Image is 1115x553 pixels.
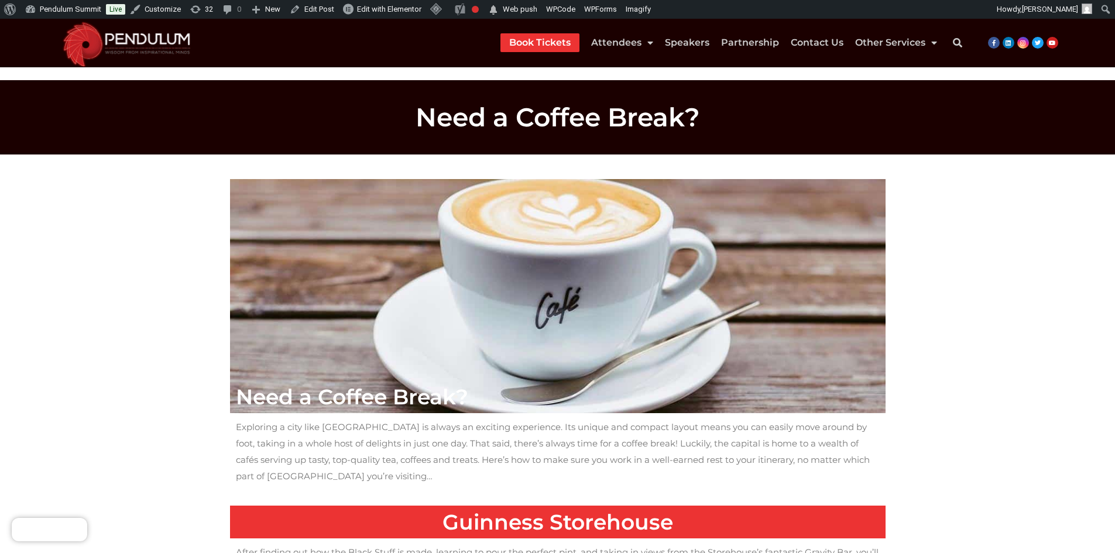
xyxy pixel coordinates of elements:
[1022,5,1078,13] span: [PERSON_NAME]
[12,518,87,541] iframe: Brevo live chat
[500,33,937,52] nav: Menu
[56,19,198,67] img: cropped-cropped-Pendulum-Summit-Logo-Website.png
[509,33,571,52] a: Book Tickets
[591,33,653,52] a: Attendees
[665,33,709,52] a: Speakers
[946,31,969,54] div: Search
[236,419,880,484] p: Exploring a city like [GEOGRAPHIC_DATA] is always an exciting experience. Its unique and compact ...
[472,6,479,13] div: Focus keyphrase not set
[106,4,125,15] a: Live
[721,33,779,52] a: Partnership
[791,33,843,52] a: Contact Us
[357,5,421,13] span: Edit with Elementor
[488,2,499,18] span: 
[855,33,937,52] a: Other Services
[236,386,880,407] h2: Need a Coffee Break?
[230,104,886,130] h1: Need a Coffee Break?
[236,511,880,533] h2: Guinness Storehouse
